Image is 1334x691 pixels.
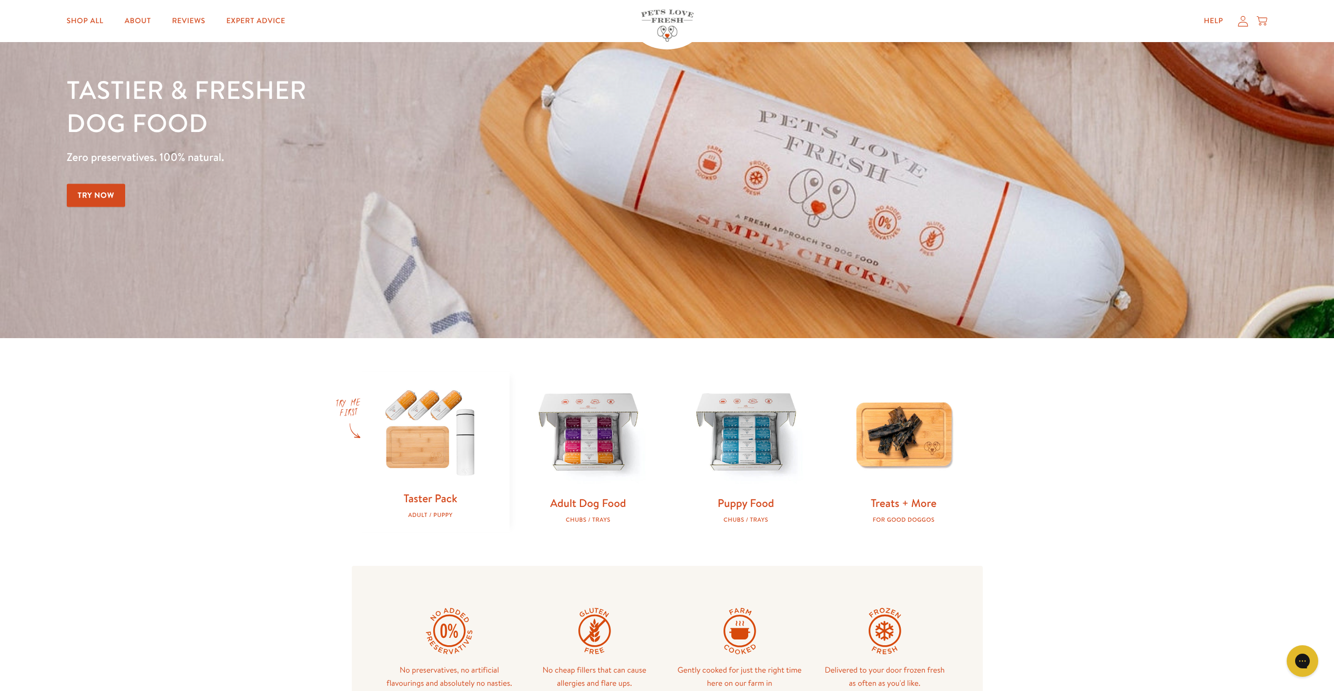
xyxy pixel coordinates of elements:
[1281,642,1323,680] iframe: Gorgias live chat messenger
[821,663,949,690] p: Delivered to your door frozen fresh as often as you'd like.
[369,512,493,519] div: Adult / Puppy
[67,184,126,207] a: Try Now
[842,516,966,523] div: For good doggos
[684,516,808,523] div: Chubs / Trays
[1195,11,1231,32] a: Help
[67,74,867,140] h1: Tastier & fresher dog food
[526,516,650,523] div: Chubs / Trays
[403,491,457,506] a: Taster Pack
[218,11,294,32] a: Expert Advice
[550,495,626,511] a: Adult Dog Food
[58,11,112,32] a: Shop All
[641,9,694,42] img: Pets Love Fresh
[67,148,867,167] p: Zero preservatives. 100% natural.
[385,663,514,690] p: No preservatives, no artificial flavourings and absolutely no nasties.
[871,495,936,511] a: Treats + More
[531,663,659,690] p: No cheap fillers that can cause allergies and flare ups.
[116,11,159,32] a: About
[164,11,213,32] a: Reviews
[718,495,774,511] a: Puppy Food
